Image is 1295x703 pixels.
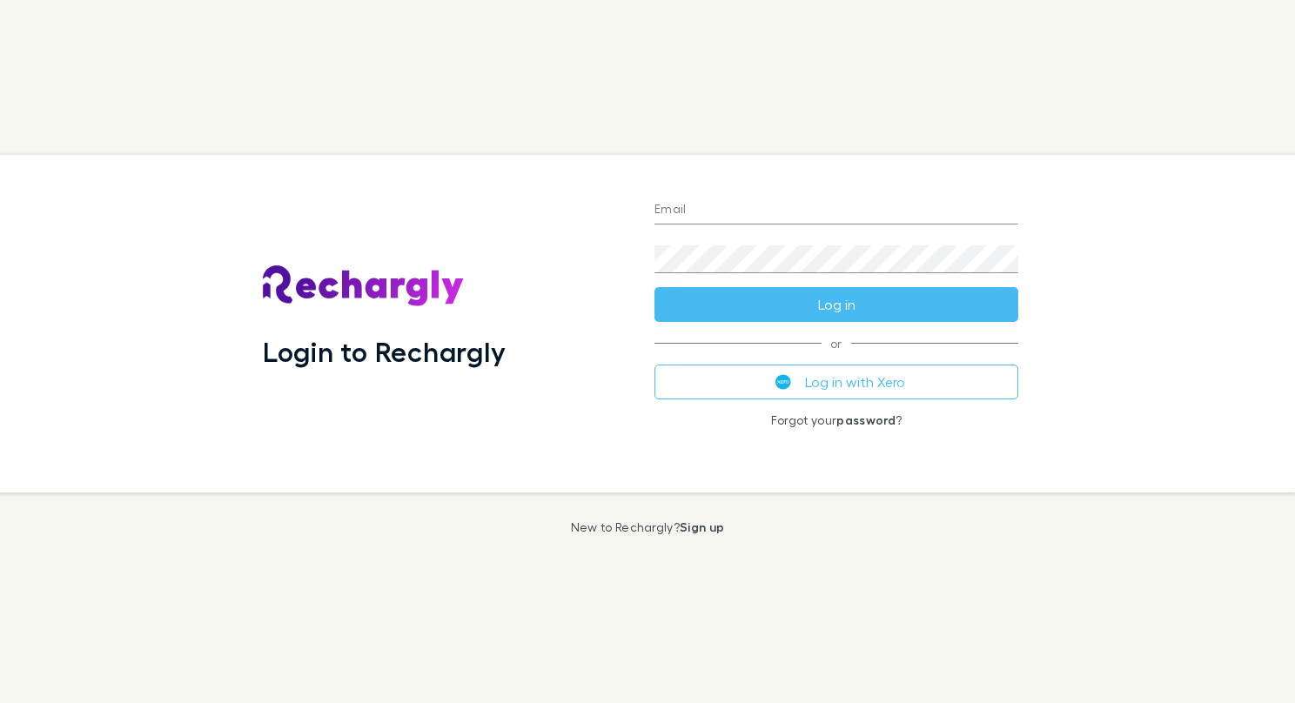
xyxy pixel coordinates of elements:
button: Log in [654,287,1018,322]
p: Forgot your ? [654,413,1018,427]
img: Xero's logo [775,374,791,390]
h1: Login to Rechargly [263,335,506,368]
img: Rechargly's Logo [263,265,465,307]
a: password [836,412,896,427]
a: Sign up [680,519,724,534]
span: or [654,343,1018,344]
button: Log in with Xero [654,365,1018,399]
p: New to Rechargly? [571,520,725,534]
